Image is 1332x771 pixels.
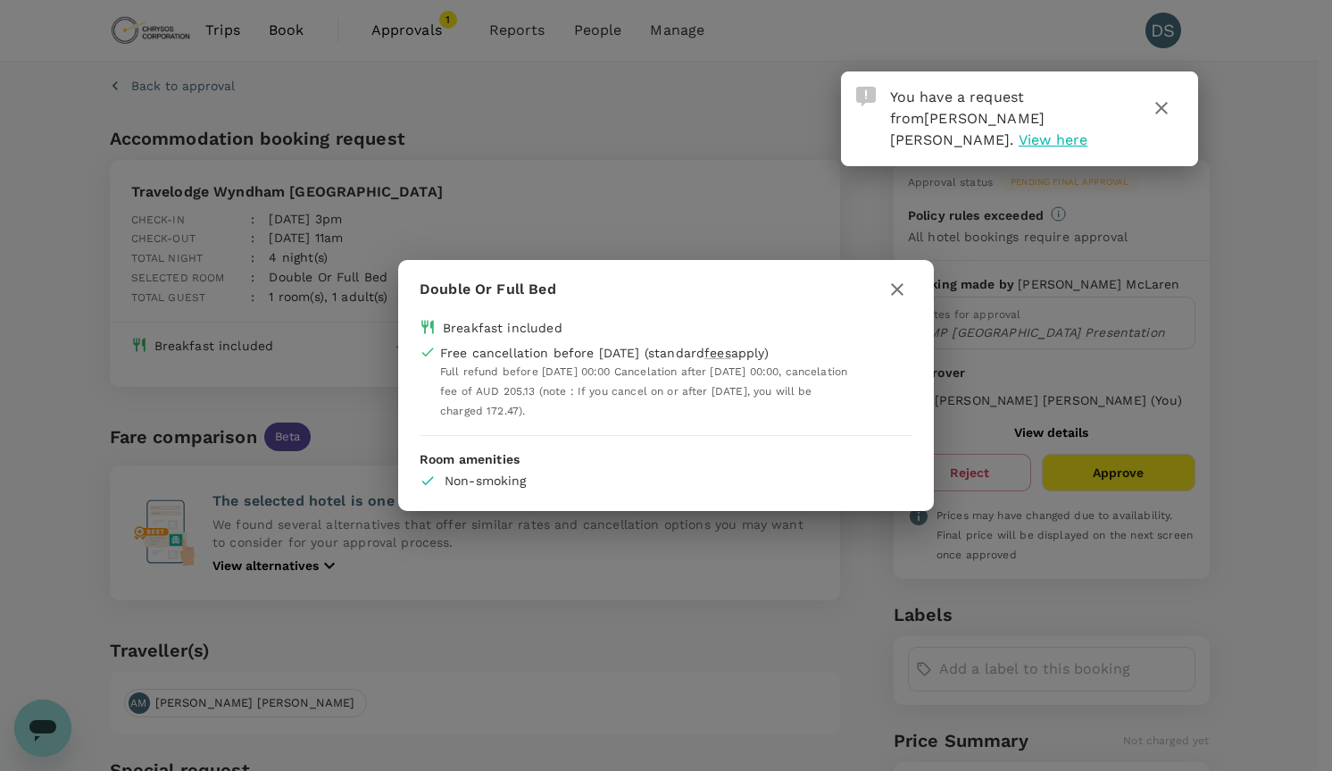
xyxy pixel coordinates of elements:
[890,110,1045,148] span: [PERSON_NAME] [PERSON_NAME]
[890,88,1045,148] span: You have a request from .
[420,279,556,300] p: Double Or Full Bed
[420,450,912,468] p: Room amenities
[704,346,731,360] span: fees
[440,365,847,417] span: Full refund before [DATE] 00:00 Cancelation after [DATE] 00:00, cancelation fee of AUD 205.13 (no...
[1019,131,1087,148] span: View here
[856,87,876,106] img: Approval Request
[443,319,562,337] div: Breakfast included
[440,344,769,362] div: Free cancellation before [DATE] (standard apply)
[445,472,565,490] p: Non-smoking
